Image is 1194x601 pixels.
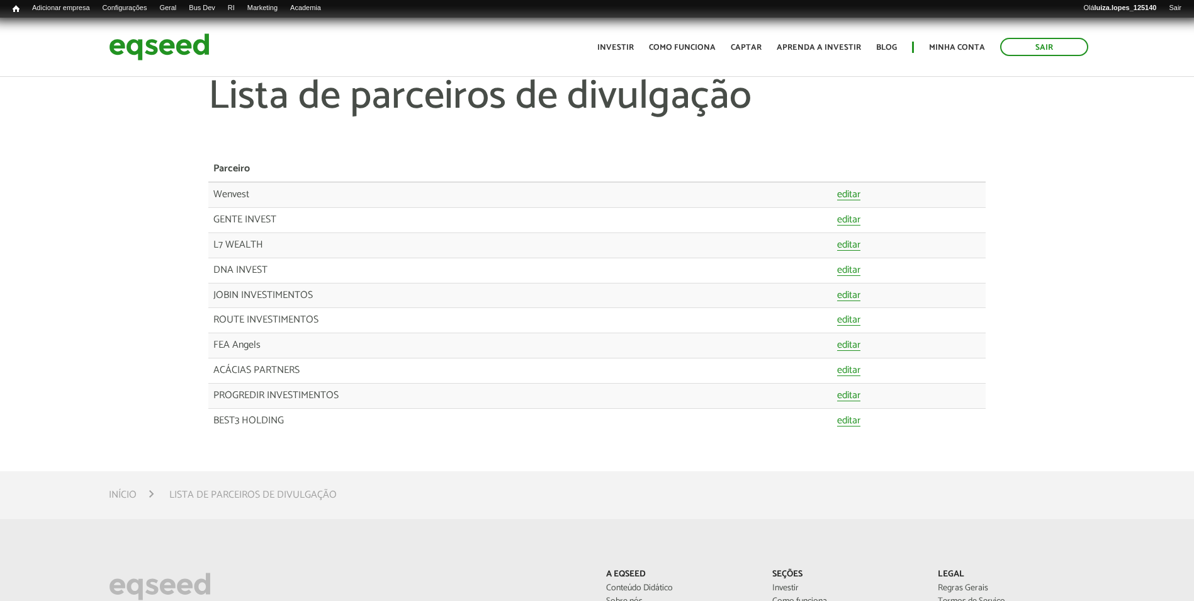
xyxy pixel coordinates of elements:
a: Geral [153,3,183,13]
a: Adicionar empresa [26,3,96,13]
a: Conteúdo Didático [606,584,753,593]
span: Início [13,4,20,13]
a: editar [837,391,860,401]
td: ACÁCIAS PARTNERS [208,358,831,384]
a: editar [837,265,860,276]
p: Legal [938,570,1084,580]
a: editar [837,290,860,301]
strong: luiza.lopes_125140 [1095,4,1157,11]
a: Oláluiza.lopes_125140 [1077,3,1163,13]
a: Como funciona [649,43,716,52]
a: Sair [1000,38,1088,56]
a: editar [837,365,860,376]
a: editar [837,416,860,426]
a: Blog [876,43,897,52]
td: BEST3 HOLDING [208,408,831,433]
a: RI [222,3,241,13]
td: PROGREDIR INVESTIMENTOS [208,383,831,408]
td: L7 WEALTH [208,232,831,258]
a: Início [6,3,26,15]
a: editar [837,190,860,200]
a: Configurações [96,3,154,13]
h1: Lista de parceiros de divulgação [208,75,986,157]
a: Marketing [241,3,284,13]
a: Bus Dev [183,3,222,13]
img: EqSeed [109,30,210,64]
a: Captar [731,43,762,52]
li: Lista de parceiros de divulgação [169,486,337,503]
a: Início [109,490,137,500]
td: ROUTE INVESTIMENTOS [208,308,831,333]
th: Parceiro [208,157,831,182]
a: editar [837,215,860,226]
a: Investir [597,43,634,52]
td: Wenvest [208,182,831,207]
a: editar [837,240,860,251]
td: JOBIN INVESTIMENTOS [208,283,831,308]
a: editar [837,315,860,326]
a: Academia [284,3,327,13]
td: FEA Angels [208,333,831,358]
td: GENTE INVEST [208,208,831,233]
a: Aprenda a investir [777,43,861,52]
a: Minha conta [929,43,985,52]
a: Investir [772,584,919,593]
a: Regras Gerais [938,584,1084,593]
td: DNA INVEST [208,258,831,283]
p: A EqSeed [606,570,753,580]
p: Seções [772,570,919,580]
a: Sair [1163,3,1188,13]
a: editar [837,340,860,351]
